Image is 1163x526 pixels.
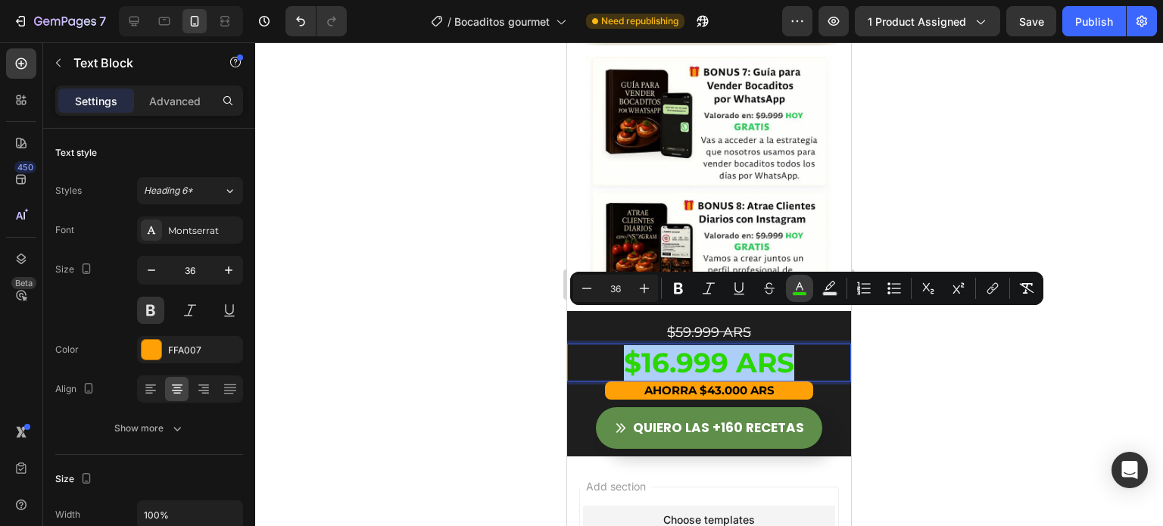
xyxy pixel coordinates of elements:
iframe: Design area [567,42,851,526]
div: Open Intercom Messenger [1112,452,1148,488]
div: Show more [114,421,185,436]
div: Beta [11,277,36,289]
div: Width [55,508,80,521]
button: 7 [6,6,113,36]
div: 450 [14,161,36,173]
div: Color [55,343,79,356]
div: Publish [1075,14,1113,30]
div: FFA007 [168,344,239,357]
span: / [447,14,451,30]
button: Heading 6* [137,177,243,204]
button: 1 product assigned [855,6,1000,36]
div: Choose templates [96,469,188,485]
p: Settings [75,93,117,109]
div: Styles [55,184,82,198]
span: 1 product assigned [868,14,966,30]
div: Text style [55,146,97,160]
div: Editor contextual toolbar [570,272,1043,305]
div: Align [55,379,98,400]
span: Heading 6* [144,184,193,198]
p: Text Block [73,54,202,72]
div: Undo/Redo [285,6,347,36]
p: Advanced [149,93,201,109]
div: Montserrat [168,224,239,238]
span: Need republishing [601,14,678,28]
p: 7 [99,12,106,30]
button: Publish [1062,6,1126,36]
button: Save [1006,6,1056,36]
button: Show more [55,415,243,442]
span: Save [1019,15,1044,28]
div: Font [55,223,74,237]
div: Size [55,260,95,280]
span: Bocaditos gourmet [454,14,550,30]
div: Size [55,469,95,490]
